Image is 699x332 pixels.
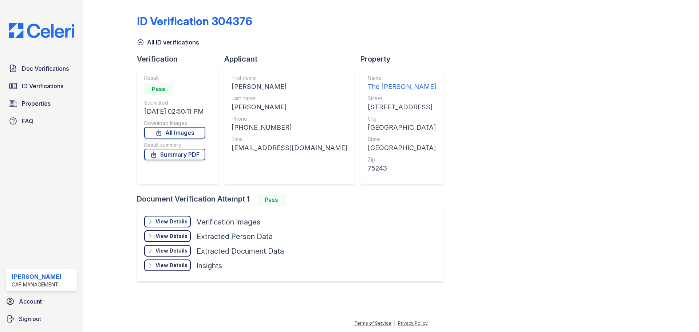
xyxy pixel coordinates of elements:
a: All Images [144,127,205,138]
div: Name [368,74,436,82]
div: [PERSON_NAME] [232,102,347,112]
div: Street [368,95,436,102]
div: State [368,136,436,143]
span: Account [19,297,42,306]
a: Name The [PERSON_NAME] [368,74,436,92]
span: FAQ [22,117,33,125]
div: Insights [197,261,222,271]
div: Download Images [144,120,205,127]
div: The [PERSON_NAME] [368,82,436,92]
div: Last name [232,95,347,102]
div: | [394,320,395,326]
div: [GEOGRAPHIC_DATA] [368,143,436,153]
span: ID Verifications [22,82,63,90]
div: [PHONE_NUMBER] [232,122,347,133]
div: [GEOGRAPHIC_DATA] [368,122,436,133]
a: Sign out [3,312,80,326]
div: Verification Images [197,217,260,227]
div: Document Verification Attempt 1 [137,194,449,206]
div: View Details [155,262,187,269]
span: Sign out [19,315,41,323]
a: Account [3,294,80,309]
div: City [368,115,436,122]
div: Property [360,54,449,64]
span: Properties [22,99,51,108]
a: Doc Verifications [6,61,77,76]
div: [DATE] 02:50:11 PM [144,106,205,117]
a: Properties [6,96,77,111]
div: [PERSON_NAME] [232,82,347,92]
div: Zip [368,156,436,163]
div: Verification [137,54,224,64]
div: Extracted Document Data [197,246,284,256]
div: [STREET_ADDRESS] [368,102,436,112]
span: Doc Verifications [22,64,69,73]
div: Email [232,136,347,143]
div: CAF Management [12,281,62,288]
div: [EMAIL_ADDRESS][DOMAIN_NAME] [232,143,347,153]
a: FAQ [6,114,77,128]
div: Pass [257,194,286,206]
div: View Details [155,247,187,254]
div: View Details [155,218,187,225]
a: ID Verifications [6,79,77,93]
div: Extracted Person Data [197,231,273,242]
a: Terms of Service [354,320,391,326]
div: Result summary [144,141,205,149]
div: ID Verification 304376 [137,15,252,28]
img: CE_Logo_Blue-a8612792a0a2168367f1c8372b55b34899dd931a85d93a1a3d3e32e68fde9ad4.png [3,23,80,38]
a: All ID verifications [137,38,199,47]
div: 75243 [368,163,436,173]
div: First name [232,74,347,82]
div: Submitted [144,99,205,106]
a: Privacy Policy [398,320,428,326]
a: Summary PDF [144,149,205,160]
div: [PERSON_NAME] [12,272,62,281]
div: Applicant [224,54,360,64]
div: View Details [155,233,187,240]
div: Result [144,74,205,82]
div: Pass [144,83,173,95]
div: Phone [232,115,347,122]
